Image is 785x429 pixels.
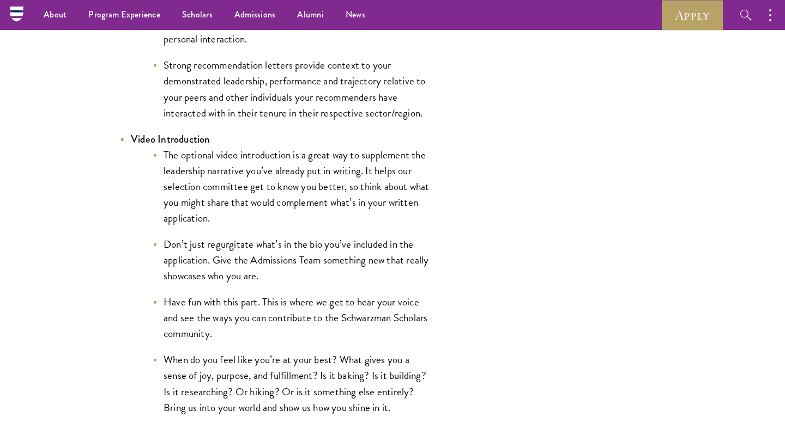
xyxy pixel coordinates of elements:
strong: Video Introduction [131,132,210,146]
li: When do you feel like you’re at your best? What gives you a sense of joy, purpose, and fulfillmen... [153,352,431,415]
li: Have fun with this part. This is where we get to hear your voice and see the ways you can contrib... [153,294,431,341]
li: Strong recommendation letters provide context to your demonstrated leadership, performance and tr... [153,57,431,120]
li: Don’t just regurgitate what’s in the bio you’ve included in the application. Give the Admissions ... [153,236,431,284]
li: The optional video introduction is a great way to supplement the leadership narrative you’ve alre... [153,147,431,226]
